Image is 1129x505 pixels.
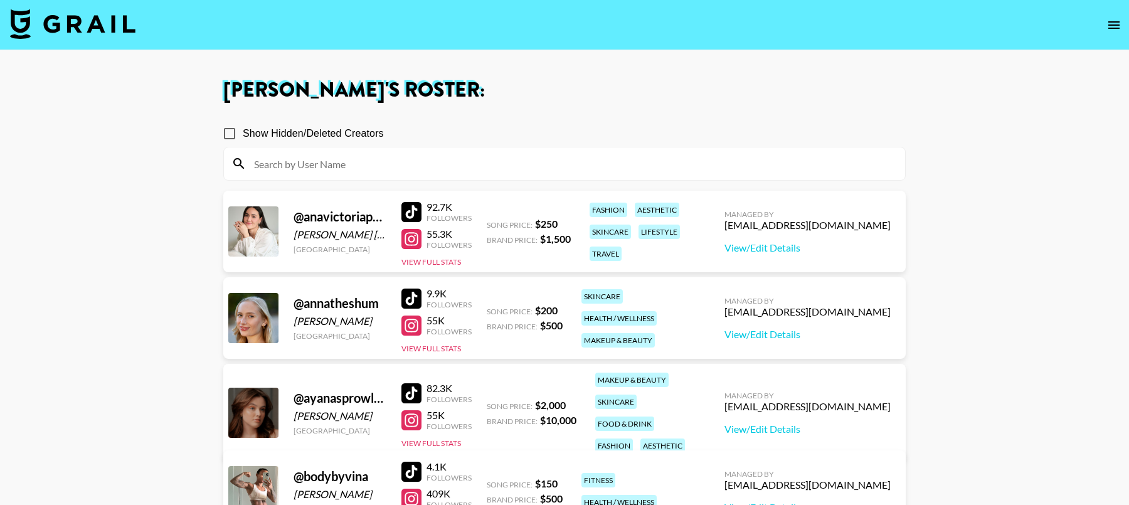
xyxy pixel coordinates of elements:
[427,314,472,327] div: 55K
[294,390,386,406] div: @ ayanasprowl___
[635,203,679,217] div: aesthetic
[401,439,461,448] button: View Full Stats
[724,296,891,306] div: Managed By
[427,213,472,223] div: Followers
[487,480,533,489] span: Song Price:
[427,287,472,300] div: 9.9K
[724,210,891,219] div: Managed By
[535,477,558,489] strong: $ 150
[1101,13,1126,38] button: open drawer
[427,201,472,213] div: 92.7K
[401,344,461,353] button: View Full Stats
[724,328,891,341] a: View/Edit Details
[243,126,384,141] span: Show Hidden/Deleted Creators
[540,414,576,426] strong: $ 10,000
[540,319,563,331] strong: $ 500
[427,395,472,404] div: Followers
[595,395,637,409] div: skincare
[581,333,655,348] div: makeup & beauty
[487,220,533,230] span: Song Price:
[294,331,386,341] div: [GEOGRAPHIC_DATA]
[581,473,615,487] div: fitness
[294,488,386,501] div: [PERSON_NAME]
[724,306,891,318] div: [EMAIL_ADDRESS][DOMAIN_NAME]
[724,479,891,491] div: [EMAIL_ADDRESS][DOMAIN_NAME]
[294,209,386,225] div: @ anavictoriaperez_
[487,235,538,245] span: Brand Price:
[487,322,538,331] span: Brand Price:
[427,487,472,500] div: 409K
[487,495,538,504] span: Brand Price:
[427,473,472,482] div: Followers
[724,423,891,435] a: View/Edit Details
[595,373,669,387] div: makeup & beauty
[595,417,654,431] div: food & drink
[246,154,898,174] input: Search by User Name
[294,228,386,241] div: [PERSON_NAME] [PERSON_NAME]
[427,409,472,422] div: 55K
[487,417,538,426] span: Brand Price:
[294,426,386,435] div: [GEOGRAPHIC_DATA]
[581,311,657,326] div: health / wellness
[724,219,891,231] div: [EMAIL_ADDRESS][DOMAIN_NAME]
[294,410,386,422] div: [PERSON_NAME]
[401,257,461,267] button: View Full Stats
[540,492,563,504] strong: $ 500
[294,315,386,327] div: [PERSON_NAME]
[724,469,891,479] div: Managed By
[427,327,472,336] div: Followers
[487,401,533,411] span: Song Price:
[427,228,472,240] div: 55.3K
[724,400,891,413] div: [EMAIL_ADDRESS][DOMAIN_NAME]
[10,9,135,39] img: Grail Talent
[590,203,627,217] div: fashion
[427,460,472,473] div: 4.1K
[535,218,558,230] strong: $ 250
[535,304,558,316] strong: $ 200
[640,439,685,453] div: aesthetic
[724,391,891,400] div: Managed By
[595,439,633,453] div: fashion
[581,289,623,304] div: skincare
[223,80,906,100] h1: [PERSON_NAME] 's Roster:
[590,247,622,261] div: travel
[294,245,386,254] div: [GEOGRAPHIC_DATA]
[540,233,571,245] strong: $ 1,500
[724,242,891,254] a: View/Edit Details
[427,382,472,395] div: 82.3K
[294,469,386,484] div: @ bodybyvina
[487,307,533,316] span: Song Price:
[427,240,472,250] div: Followers
[639,225,680,239] div: lifestyle
[294,295,386,311] div: @ annatheshum
[590,225,631,239] div: skincare
[535,399,566,411] strong: $ 2,000
[427,300,472,309] div: Followers
[427,422,472,431] div: Followers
